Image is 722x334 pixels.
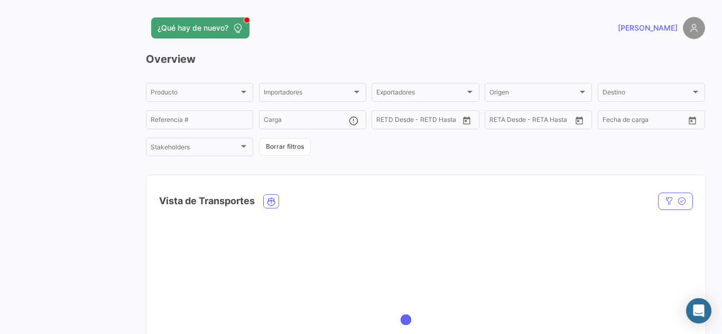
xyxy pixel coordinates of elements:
[571,112,587,128] button: Open calendar
[159,194,255,208] h4: Vista de Transportes
[151,90,239,98] span: Producto
[603,118,622,125] input: Desde
[618,23,678,33] span: [PERSON_NAME]
[376,90,465,98] span: Exportadores
[516,118,555,125] input: Hasta
[151,145,239,152] span: Stakeholders
[264,195,279,208] button: Ocean
[259,138,311,156] button: Borrar filtros
[146,52,705,66] h3: Overview
[489,118,508,125] input: Desde
[686,298,711,323] div: Abrir Intercom Messenger
[684,112,700,128] button: Open calendar
[683,17,705,39] img: placeholder-user.png
[403,118,442,125] input: Hasta
[158,23,228,33] span: ¿Qué hay de nuevo?
[603,90,691,98] span: Destino
[459,112,475,128] button: Open calendar
[151,17,249,39] button: ¿Qué hay de nuevo?
[264,90,352,98] span: Importadores
[376,118,395,125] input: Desde
[489,90,578,98] span: Origen
[629,118,668,125] input: Hasta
